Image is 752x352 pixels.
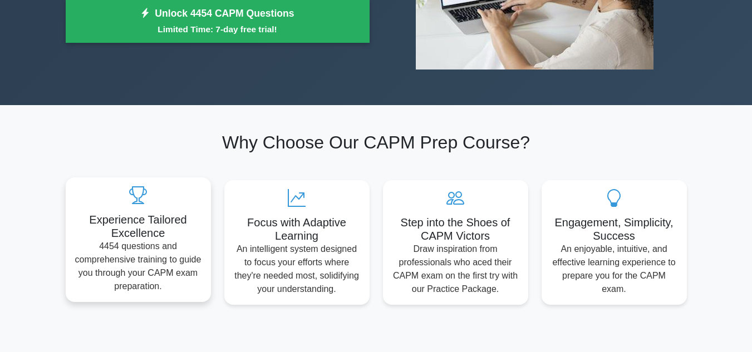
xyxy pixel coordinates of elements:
h5: Experience Tailored Excellence [75,213,202,240]
p: An enjoyable, intuitive, and effective learning experience to prepare you for the CAPM exam. [551,242,678,296]
p: An intelligent system designed to focus your efforts where they're needed most, solidifying your ... [233,242,361,296]
p: Draw inspiration from professionals who aced their CAPM exam on the first try with our Practice P... [392,242,519,296]
small: Limited Time: 7-day free trial! [80,23,356,36]
h5: Engagement, Simplicity, Success [551,216,678,242]
h2: Why Choose Our CAPM Prep Course? [66,132,687,153]
h5: Step into the Shoes of CAPM Victors [392,216,519,242]
p: 4454 questions and comprehensive training to guide you through your CAPM exam preparation. [75,240,202,293]
h5: Focus with Adaptive Learning [233,216,361,242]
